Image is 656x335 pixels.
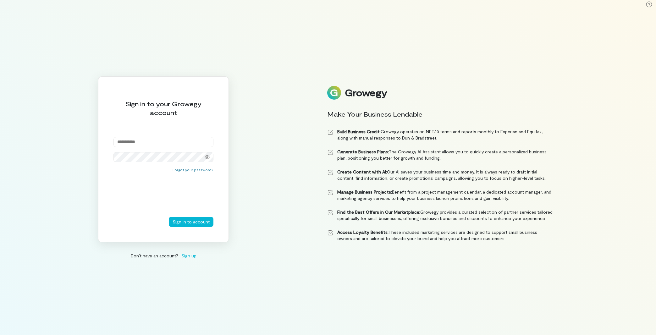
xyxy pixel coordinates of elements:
button: Forgot your password? [173,167,213,172]
div: Sign in to your Growegy account [113,99,213,117]
div: Growegy [345,87,387,98]
strong: Create Content with AI: [337,169,387,174]
div: Don’t have an account? [98,252,229,259]
strong: Build Business Credit: [337,129,381,134]
li: Our AI saves your business time and money. It is always ready to draft initial content, find info... [327,169,553,181]
button: Sign in to account [169,217,213,227]
li: Growegy operates on NET30 terms and reports monthly to Experian and Equifax, along with manual re... [327,129,553,141]
span: Sign up [181,252,196,259]
strong: Generate Business Plans: [337,149,389,154]
li: The Growegy AI Assistant allows you to quickly create a personalized business plan, positioning y... [327,149,553,161]
img: Logo [327,86,341,100]
strong: Access Loyalty Benefits: [337,229,389,235]
li: Benefit from a project management calendar, a dedicated account manager, and marketing agency ser... [327,189,553,201]
strong: Find the Best Offers in Our Marketplace: [337,209,420,215]
li: Growegy provides a curated selection of partner services tailored specifically for small business... [327,209,553,222]
li: These included marketing services are designed to support small business owners and are tailored ... [327,229,553,242]
strong: Manage Business Projects: [337,189,392,195]
div: Make Your Business Lendable [327,110,553,118]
